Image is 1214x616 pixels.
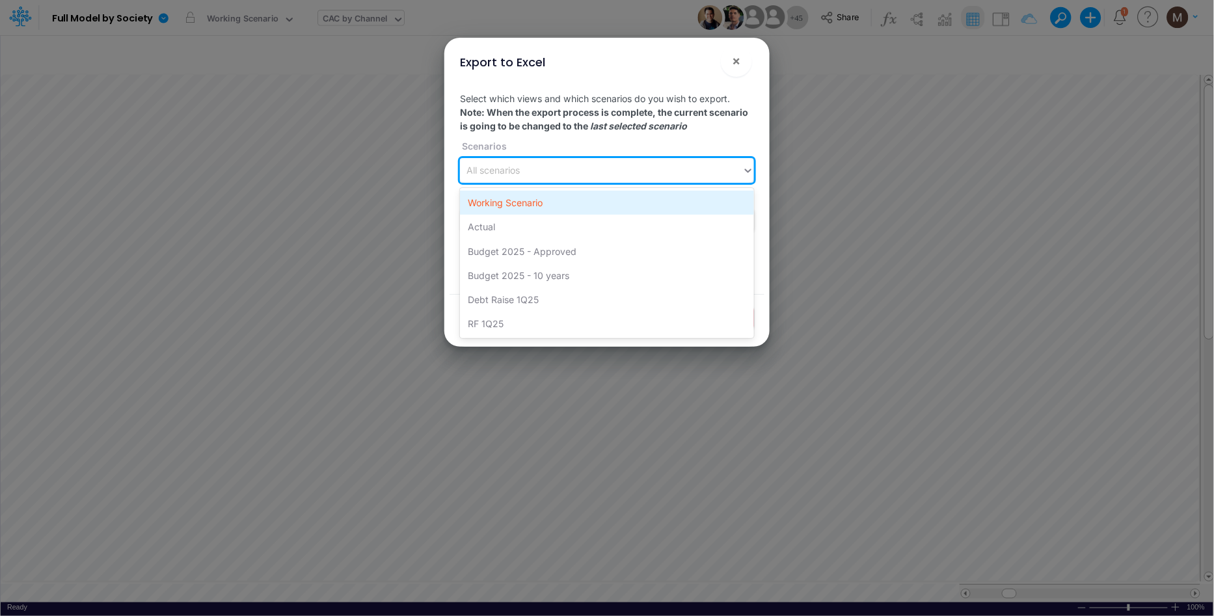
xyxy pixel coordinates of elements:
div: Export to Excel [460,53,545,71]
strong: Note: When the export process is complete, the current scenario is going to be changed to the [460,107,748,131]
div: RF 1Q25 [460,312,754,336]
div: Working Scenario [460,191,754,215]
em: last selected scenario [590,120,687,131]
div: All scenarios [466,164,520,178]
div: Select which views and which scenarios do you wish to export. [450,81,764,294]
span: × [733,53,741,68]
div: Budget 2025 - Approved [460,239,754,263]
div: Debt Raise 1Q25 [460,288,754,312]
label: Scenarios [460,139,507,153]
div: Actual [460,215,754,239]
div: Budget 2025 - 10 years [460,263,754,288]
button: Close [721,46,752,77]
